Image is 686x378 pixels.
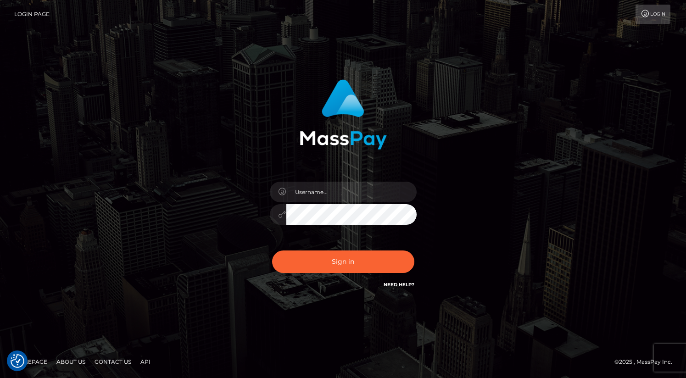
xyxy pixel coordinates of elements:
div: © 2025 , MassPay Inc. [614,357,679,367]
a: Contact Us [91,355,135,369]
a: API [137,355,154,369]
a: Login Page [14,5,50,24]
a: About Us [53,355,89,369]
a: Homepage [10,355,51,369]
img: Revisit consent button [11,354,24,368]
button: Sign in [272,250,414,273]
input: Username... [286,182,417,202]
button: Consent Preferences [11,354,24,368]
a: Need Help? [384,282,414,288]
img: MassPay Login [300,79,387,150]
a: Login [636,5,670,24]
